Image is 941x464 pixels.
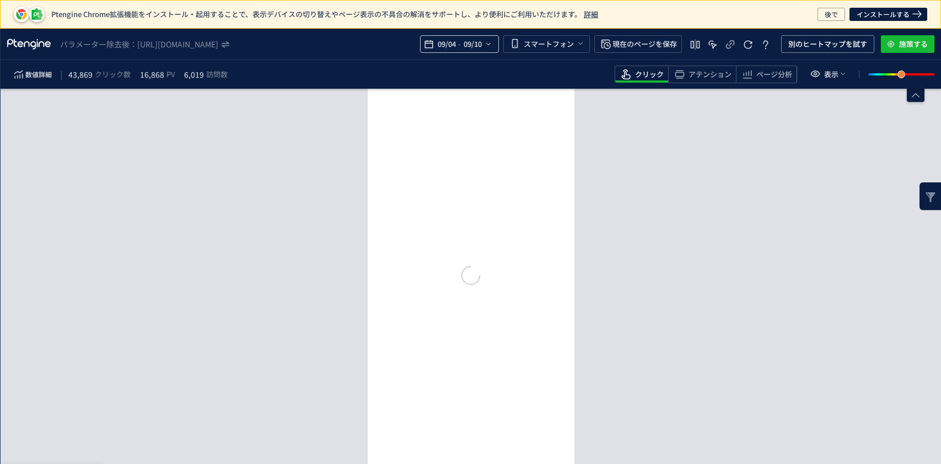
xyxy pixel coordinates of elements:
[825,8,838,21] span: 後で
[458,33,461,55] span: -
[206,68,228,81] span: 訪問数
[612,35,677,53] span: 現在のページを保存
[881,35,934,53] button: 施策する
[802,66,854,83] button: 表示
[1,29,941,60] div: heatmap-top-bar
[635,69,664,80] span: クリック
[756,69,792,80] span: ページ分析
[594,35,682,53] button: 現在のページを保存
[899,35,928,53] span: 施策する
[781,35,874,53] button: 別のヒートマップを試す
[503,35,590,53] button: スマートフォン
[818,8,845,21] button: 後で
[7,66,57,83] button: 数値詳細
[25,68,52,81] span: 数値詳細
[60,39,137,50] span: パラメーター除去後：
[140,68,164,81] span: 16,868
[868,64,934,84] div: slider between 0 and 200
[788,35,867,53] span: 別のヒートマップを試す
[524,35,574,53] span: スマートフォン
[849,8,927,21] a: インストールする
[435,33,458,55] span: 09/04
[15,8,28,20] img: pt-icon-chrome.svg
[689,69,732,80] span: アテンション
[68,68,93,81] span: 43,869
[137,39,219,50] i: https://etvos.com/shop/g/gAF10530/*
[51,10,811,19] p: Ptengine Chrome拡張機能をインストール・起用することで、表示デバイスの切り替えやページ表示の不具合の解消をサポートし、より便利にご利用いただけます。
[31,8,43,20] img: pt-icon-plugin.svg
[166,68,175,81] span: PV
[184,68,204,81] span: 6,019
[857,8,910,21] span: インストールする
[1,60,941,89] div: heatmap-toolbar
[95,68,131,81] span: クリック数
[461,33,483,55] span: 09/10
[824,66,838,83] span: 表示
[584,9,598,19] a: 詳細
